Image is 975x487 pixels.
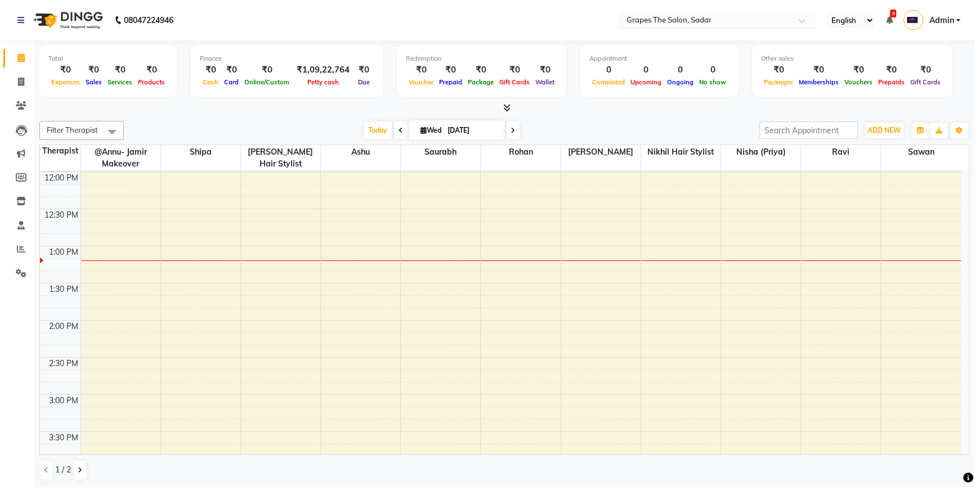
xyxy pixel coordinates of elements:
[533,64,557,76] div: ₹0
[124,4,173,36] b: 08047224946
[418,126,444,134] span: Wed
[47,125,98,134] span: Filter Therapist
[589,64,628,76] div: 0
[444,122,500,139] input: 2025-09-03
[890,10,896,17] span: 9
[354,64,374,76] div: ₹0
[29,4,106,36] img: logo
[875,78,907,86] span: Prepaids
[47,432,80,444] div: 3:30 PM
[105,64,135,76] div: ₹0
[664,78,696,86] span: Ongoing
[628,64,664,76] div: 0
[881,145,961,159] span: sawan
[42,209,80,221] div: 12:30 PM
[465,78,497,86] span: Package
[47,358,80,369] div: 2:30 PM
[292,64,354,76] div: ₹1,09,22,764
[47,246,80,258] div: 1:00 PM
[401,145,480,159] span: saurabh
[81,145,160,171] span: @Annu- jamir makeover
[801,145,880,159] span: ravi
[406,64,436,76] div: ₹0
[47,321,80,332] div: 2:00 PM
[885,15,892,25] a: 9
[721,145,800,159] span: nisha (priya)
[355,78,373,86] span: Due
[40,145,80,157] div: Therapist
[200,54,374,64] div: Finance
[533,78,557,86] span: Wallet
[696,64,729,76] div: 0
[589,78,628,86] span: Completed
[135,78,168,86] span: Products
[842,64,875,76] div: ₹0
[135,64,168,76] div: ₹0
[105,78,135,86] span: Services
[875,64,907,76] div: ₹0
[759,121,858,139] input: Search Appointment
[842,78,875,86] span: Vouchers
[83,64,105,76] div: ₹0
[867,126,901,134] span: ADD NEW
[221,78,241,86] span: Card
[47,283,80,295] div: 1:30 PM
[465,64,497,76] div: ₹0
[83,78,105,86] span: Sales
[42,172,80,184] div: 12:00 PM
[48,78,83,86] span: Expenses
[200,78,221,86] span: Cash
[48,54,168,64] div: Total
[305,78,342,86] span: Petty cash
[436,64,465,76] div: ₹0
[497,64,533,76] div: ₹0
[200,64,221,76] div: ₹0
[696,78,729,86] span: No show
[241,64,292,76] div: ₹0
[47,395,80,407] div: 3:00 PM
[589,54,729,64] div: Appointment
[761,64,796,76] div: ₹0
[221,64,241,76] div: ₹0
[241,78,292,86] span: Online/Custom
[641,145,721,159] span: Nikhil Hair stylist
[929,15,954,26] span: Admin
[481,145,560,159] span: rohan
[561,145,641,159] span: [PERSON_NAME]
[321,145,400,159] span: ashu
[364,121,392,139] span: Today
[865,123,904,138] button: ADD NEW
[497,78,533,86] span: Gift Cards
[664,64,696,76] div: 0
[761,78,796,86] span: Packages
[436,78,465,86] span: Prepaid
[55,464,71,476] span: 1 / 2
[48,64,83,76] div: ₹0
[796,78,842,86] span: Memberships
[161,145,240,159] span: shipa
[406,78,436,86] span: Voucher
[761,54,943,64] div: Other sales
[907,64,943,76] div: ₹0
[796,64,842,76] div: ₹0
[406,54,557,64] div: Redemption
[904,10,923,30] img: Admin
[241,145,320,171] span: [PERSON_NAME] hair stylist
[907,78,943,86] span: Gift Cards
[628,78,664,86] span: Upcoming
